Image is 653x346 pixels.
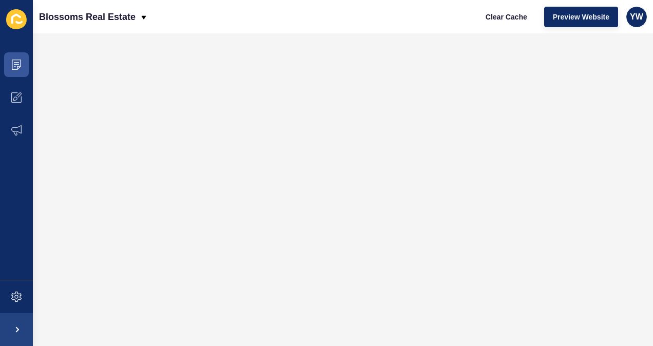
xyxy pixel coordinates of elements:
[544,7,618,27] button: Preview Website
[477,7,536,27] button: Clear Cache
[553,12,609,22] span: Preview Website
[39,4,136,30] p: Blossoms Real Estate
[486,12,527,22] span: Clear Cache
[630,12,643,22] span: YW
